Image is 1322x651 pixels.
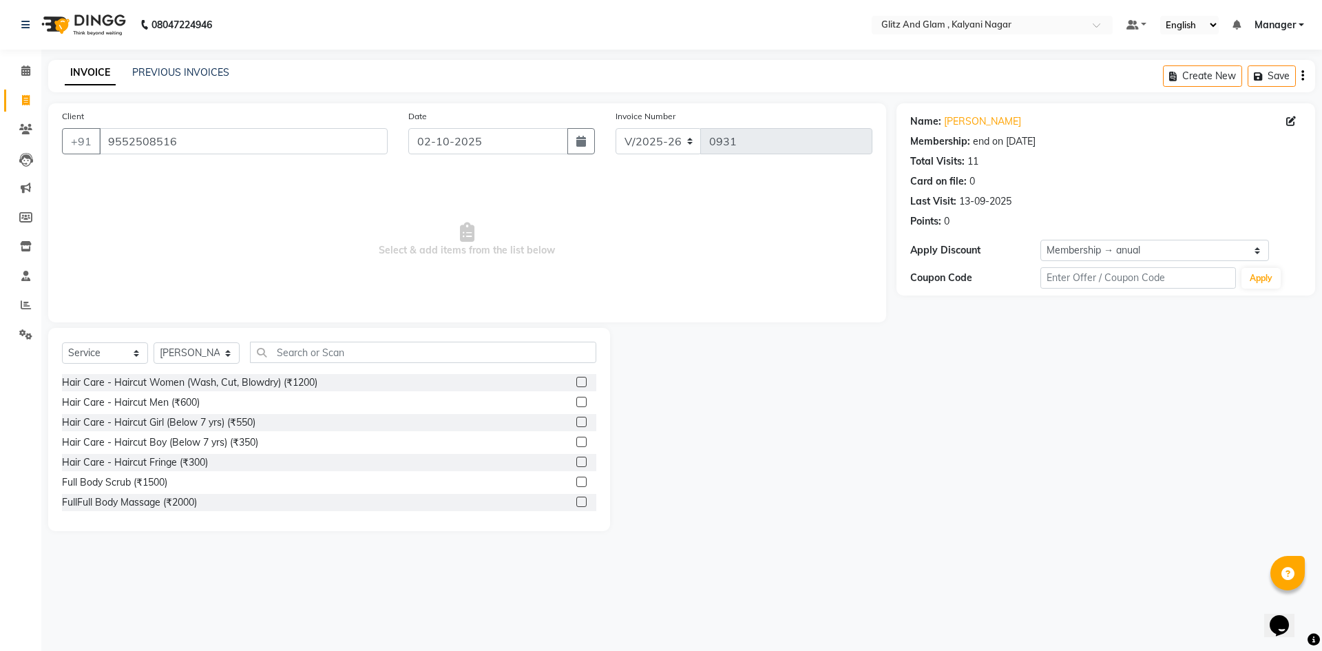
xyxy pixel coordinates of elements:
div: 0 [944,214,949,229]
div: Hair Care - Haircut Girl (Below 7 yrs) (₹550) [62,415,255,430]
div: Coupon Code [910,271,1040,285]
a: INVOICE [65,61,116,85]
div: Hair Care - Haircut Men (₹600) [62,395,200,410]
div: end on [DATE] [973,134,1036,149]
label: Invoice Number [616,110,675,123]
div: Last Visit: [910,194,956,209]
div: Apply Discount [910,243,1040,258]
input: Search or Scan [250,342,596,363]
span: Manager [1255,18,1296,32]
span: Select & add items from the list below [62,171,872,309]
label: Client [62,110,84,123]
button: Save [1248,65,1296,87]
a: [PERSON_NAME] [944,114,1021,129]
div: Hair Care - Haircut Boy (Below 7 yrs) (₹350) [62,435,258,450]
div: Points: [910,214,941,229]
button: Create New [1163,65,1242,87]
div: 11 [967,154,978,169]
div: 13-09-2025 [959,194,1011,209]
a: PREVIOUS INVOICES [132,66,229,79]
div: Card on file: [910,174,967,189]
label: Date [408,110,427,123]
input: Enter Offer / Coupon Code [1040,267,1236,289]
div: Membership: [910,134,970,149]
div: 0 [969,174,975,189]
div: Hair Care - Haircut Women (Wash, Cut, Blowdry) (₹1200) [62,375,317,390]
input: Search by Name/Mobile/Email/Code [99,128,388,154]
div: Name: [910,114,941,129]
div: FullFull Body Massage (₹2000) [62,495,197,510]
b: 08047224946 [151,6,212,44]
iframe: chat widget [1264,596,1308,637]
img: logo [35,6,129,44]
button: Apply [1241,268,1281,289]
div: Total Visits: [910,154,965,169]
button: +91 [62,128,101,154]
div: Full Body Scrub (₹1500) [62,475,167,490]
div: Hair Care - Haircut Fringe (₹300) [62,455,208,470]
